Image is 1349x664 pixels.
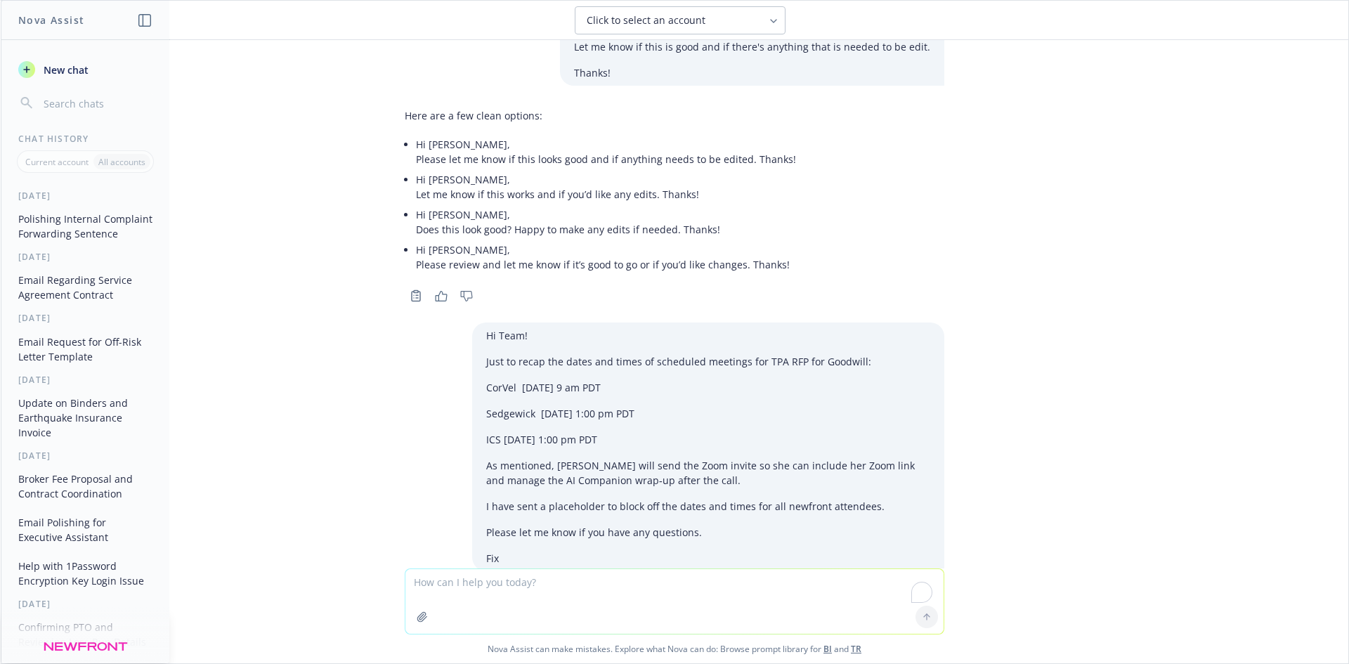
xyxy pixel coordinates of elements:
button: Email Request for Off-Risk Letter Template [13,330,158,368]
p: Please let me know if you have any questions. [486,525,930,540]
button: Confirming PTO and Reviewing Loss Run Details [13,616,158,653]
button: Polishing Internal Complaint Forwarding Sentence [13,207,158,245]
div: [DATE] [1,312,169,324]
p: All accounts [98,156,145,168]
h1: Nova Assist [18,13,84,27]
input: Search chats [41,93,152,113]
div: Chat History [1,133,169,145]
button: New chat [13,57,158,82]
button: Update on Binders and Earthquake Insurance Invoice [13,391,158,444]
p: Hi [PERSON_NAME], Please let me know if this looks good and if anything needs to be edited. Thanks! [416,137,796,167]
p: Just to recap the dates and times of scheduled meetings for TPA RFP for Goodwill: [486,354,930,369]
button: Email Polishing for Executive Assistant [13,511,158,549]
a: BI [823,643,832,655]
p: Hi [PERSON_NAME], Let me know if this works and if you’d like any edits. Thanks! [416,172,796,202]
span: Nova Assist can make mistakes. Explore what Nova can do: Browse prompt library for and [6,634,1343,663]
p: Current account [25,156,89,168]
p: Fix [486,551,930,566]
textarea: To enrich screen reader interactions, please activate Accessibility in Grammarly extension settings [405,569,944,634]
div: [DATE] [1,251,169,263]
button: Click to select an account [575,6,786,34]
div: [DATE] [1,450,169,462]
div: [DATE] [1,374,169,386]
span: Click to select an account [587,13,705,27]
button: Thumbs down [455,286,478,306]
button: Email Regarding Service Agreement Contract [13,268,158,306]
svg: Copy to clipboard [410,289,422,302]
p: As mentioned, [PERSON_NAME] will send the Zoom invite so she can include her Zoom link and manage... [486,458,930,488]
button: Broker Fee Proposal and Contract Coordination [13,467,158,505]
button: Help with 1Password Encryption Key Login Issue [13,554,158,592]
p: Hi [PERSON_NAME], Please review and let me know if it’s good to go or if you’d like changes. Thanks! [416,242,796,272]
p: I have sent a placeholder to block off the dates and times for all newfront attendees. [486,499,930,514]
p: Thanks! [574,65,930,80]
p: CorVel [DATE] 9 am PDT [486,380,930,395]
p: Hi Team! [486,328,930,343]
p: ICS [DATE] 1:00 pm PDT [486,432,930,447]
div: [DATE] [1,598,169,610]
p: Here are a few clean options: [405,108,796,123]
span: New chat [41,63,89,77]
div: [DATE] [1,190,169,202]
a: TR [851,643,861,655]
p: Let me know if this is good and if there's anything that is needed to be edit. [574,39,930,54]
p: Hi [PERSON_NAME], Does this look good? Happy to make any edits if needed. Thanks! [416,207,796,237]
p: Sedgewick [DATE] 1:00 pm PDT [486,406,930,421]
